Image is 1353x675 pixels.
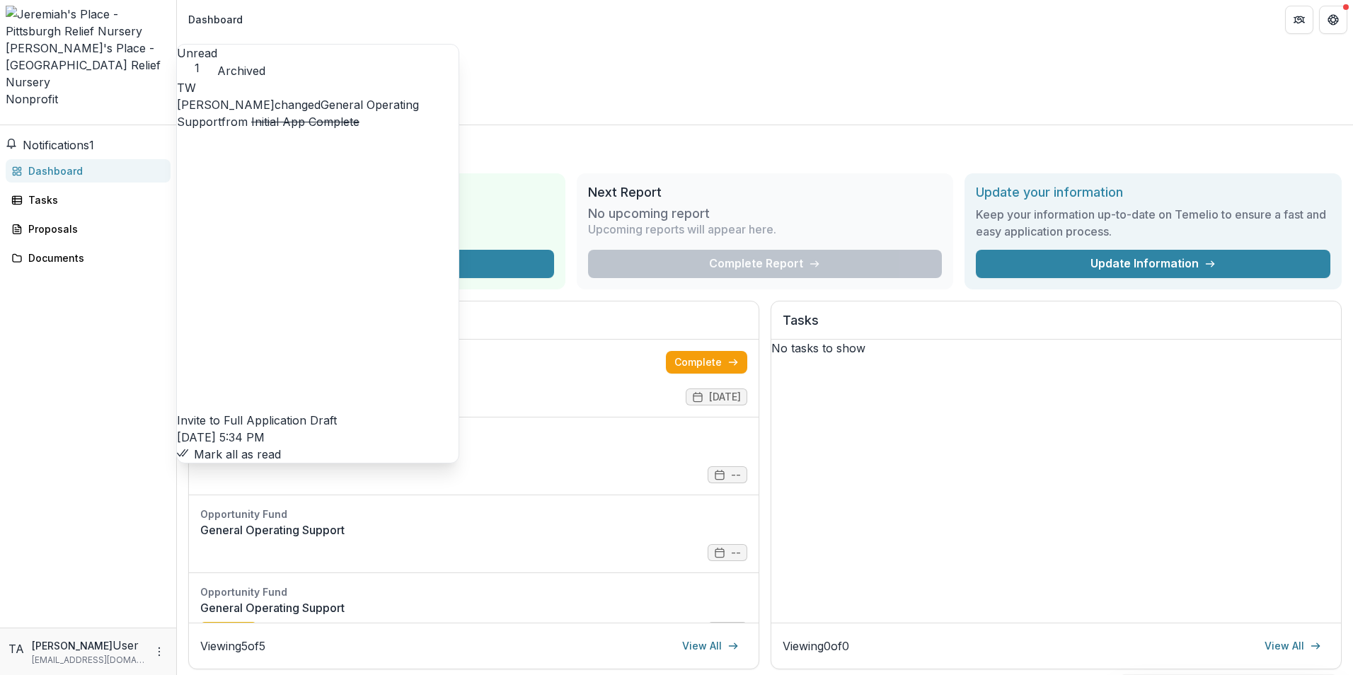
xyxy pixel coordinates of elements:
[666,351,747,374] a: Complete
[6,159,171,183] a: Dashboard
[28,250,159,265] div: Documents
[200,521,747,538] a: General Operating Support
[1256,635,1330,657] a: View All
[588,221,776,238] p: Upcoming reports will appear here.
[113,637,139,654] p: User
[1319,6,1347,34] button: Get Help
[89,138,94,152] span: 1
[183,9,248,30] nav: breadcrumb
[1285,6,1313,34] button: Partners
[28,192,159,207] div: Tasks
[6,188,171,212] a: Tasks
[771,340,1341,357] p: No tasks to show
[6,217,171,241] a: Proposals
[188,12,243,27] div: Dashboard
[177,429,459,446] p: [DATE] 5:34 PM
[200,444,747,461] a: General Operating Support
[177,413,337,427] span: Invite to Full Application Draft
[251,115,359,129] s: Initial App Complete
[8,640,26,657] div: Tammy Aupperle
[200,313,747,340] h2: Proposals
[200,599,747,616] a: General Operating Support
[588,206,710,221] h3: No upcoming report
[32,654,145,667] p: [EMAIL_ADDRESS][DOMAIN_NAME]
[200,366,666,383] a: General Operating Support
[23,138,89,152] span: Notifications
[674,635,747,657] a: View All
[32,638,113,653] p: [PERSON_NAME]
[28,221,159,236] div: Proposals
[151,643,168,660] button: More
[588,185,943,200] h2: Next Report
[976,250,1330,278] a: Update Information
[188,137,1342,162] h1: Dashboard
[6,137,94,154] button: Notifications1
[177,96,459,429] p: changed from
[6,92,58,106] span: Nonprofit
[6,6,171,40] img: Jeremiah's Place - Pittsburgh Relief Nursery
[28,163,159,178] div: Dashboard
[6,246,171,270] a: Documents
[177,446,281,463] button: Mark all as read
[783,313,1330,340] h2: Tasks
[976,206,1330,240] h3: Keep your information up-to-date on Temelio to ensure a fast and easy application process.
[976,185,1330,200] h2: Update your information
[783,637,849,654] p: Viewing 0 of 0
[200,637,265,654] p: Viewing 5 of 5
[6,40,171,91] div: [PERSON_NAME]'s Place - [GEOGRAPHIC_DATA] Relief Nursery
